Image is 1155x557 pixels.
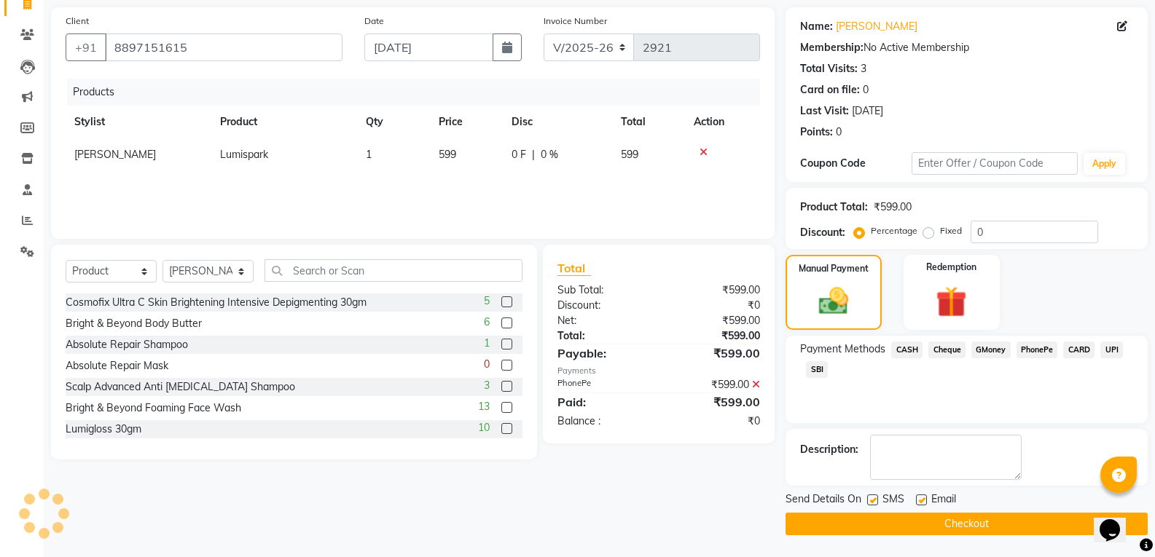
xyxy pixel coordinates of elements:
div: 0 [836,125,842,140]
span: 13 [478,399,490,414]
span: SMS [882,491,904,510]
div: Lumigloss 30gm [66,422,141,437]
span: Cheque [928,341,966,358]
div: Scalp Advanced Anti [MEDICAL_DATA] Shampoo [66,379,295,395]
span: 6 [484,315,490,330]
div: Total Visits: [800,61,858,76]
span: [PERSON_NAME] [74,148,156,161]
div: ₹599.00 [874,200,912,215]
span: | [532,147,535,162]
div: Products [67,79,771,106]
th: Total [612,106,685,138]
span: PhonePe [1017,341,1058,358]
div: PhonePe [547,377,659,392]
span: CASH [891,341,923,358]
span: 0 [484,357,490,372]
span: 10 [478,420,490,435]
span: Email [931,491,956,510]
button: Apply [1084,153,1125,175]
div: ₹599.00 [659,377,771,392]
div: 3 [861,61,866,76]
div: Membership: [800,40,864,55]
div: 0 [863,82,869,98]
th: Qty [357,106,430,138]
div: Bright & Beyond Foaming Face Wash [66,400,241,416]
th: Disc [503,106,612,138]
label: Invoice Number [544,15,607,28]
span: SBI [806,361,828,378]
div: Payable: [547,344,659,362]
th: Action [685,106,760,138]
span: 599 [621,148,638,161]
label: Redemption [926,261,976,274]
div: Discount: [547,298,659,313]
div: ₹0 [659,414,771,429]
div: Sub Total: [547,283,659,298]
div: Points: [800,125,833,140]
iframe: chat widget [1094,499,1140,542]
span: 1 [484,336,490,351]
div: Discount: [800,225,845,240]
span: 3 [484,378,490,393]
span: Lumispark [220,148,268,161]
div: No Active Membership [800,40,1133,55]
input: Enter Offer / Coupon Code [912,152,1078,175]
button: Checkout [786,513,1148,535]
div: Name: [800,19,833,34]
div: Absolute Repair Shampoo [66,337,188,352]
div: ₹0 [659,298,771,313]
label: Client [66,15,89,28]
div: Balance : [547,414,659,429]
span: 0 F [512,147,526,162]
th: Product [211,106,357,138]
div: Card on file: [800,82,860,98]
label: Date [364,15,384,28]
label: Manual Payment [799,262,869,275]
div: Description: [800,442,858,457]
div: [DATE] [852,103,883,119]
div: ₹599.00 [659,313,771,328]
div: Product Total: [800,200,868,215]
img: _gift.svg [926,283,976,321]
span: 5 [484,293,490,309]
span: 599 [439,148,456,161]
span: UPI [1100,341,1123,358]
div: Net: [547,313,659,328]
div: Last Visit: [800,103,849,119]
div: ₹599.00 [659,328,771,344]
span: 1 [366,148,372,161]
button: +91 [66,33,106,61]
label: Fixed [940,224,962,237]
div: Total: [547,328,659,344]
label: Percentage [871,224,917,237]
img: _cash.svg [810,284,858,318]
input: Search or Scan [265,259,522,282]
div: Cosmofix Ultra C Skin Brightening Intensive Depigmenting 30gm [66,295,367,310]
span: Send Details On [786,491,861,510]
div: Coupon Code [800,156,911,171]
th: Stylist [66,106,211,138]
div: Payments [557,365,760,377]
div: ₹599.00 [659,393,771,411]
span: Payment Methods [800,341,885,357]
input: Search by Name/Mobile/Email/Code [105,33,342,61]
a: [PERSON_NAME] [836,19,917,34]
div: Bright & Beyond Body Butter [66,316,202,331]
span: Total [557,261,591,276]
span: 0 % [541,147,558,162]
div: Paid: [547,393,659,411]
span: GMoney [971,341,1011,358]
div: Absolute Repair Mask [66,358,168,374]
span: CARD [1063,341,1095,358]
div: ₹599.00 [659,283,771,298]
div: ₹599.00 [659,344,771,362]
th: Price [430,106,503,138]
